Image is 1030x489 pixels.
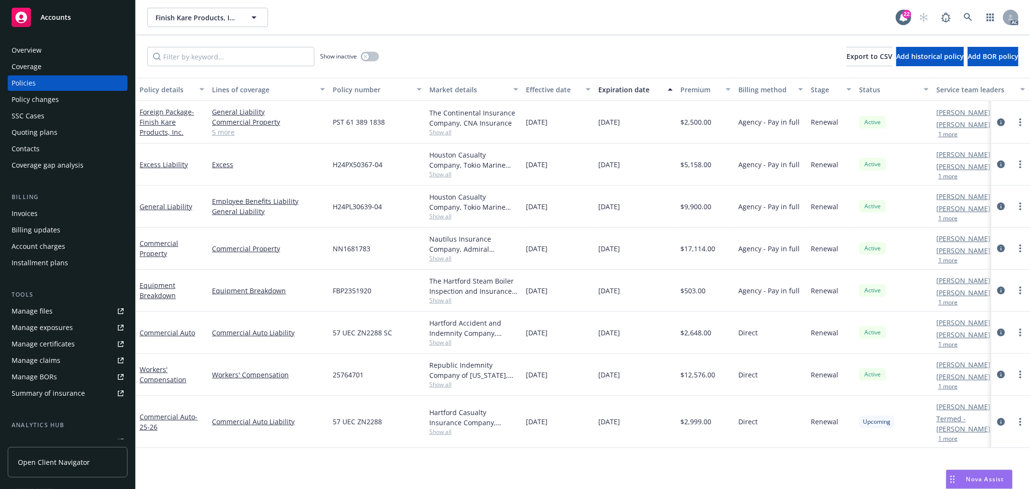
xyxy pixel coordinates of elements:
[936,414,1012,434] a: Termed - [PERSON_NAME]
[429,338,518,346] span: Show all
[903,10,911,18] div: 22
[8,75,127,91] a: Policies
[333,159,382,170] span: H24PX50367-04
[147,47,314,66] input: Filter by keyword...
[212,127,325,137] a: 5 more
[12,369,57,385] div: Manage BORs
[526,201,548,212] span: [DATE]
[425,78,522,101] button: Market details
[526,328,548,338] span: [DATE]
[936,317,990,328] a: [PERSON_NAME]
[8,4,127,31] a: Accounts
[429,128,518,136] span: Show all
[333,85,411,95] div: Policy number
[738,85,792,95] div: Billing method
[981,8,1000,27] a: Switch app
[8,353,127,368] a: Manage claims
[212,328,325,338] a: Commercial Auto Liability
[8,43,127,58] a: Overview
[1015,201,1026,212] a: more
[863,286,882,295] span: Active
[333,328,392,338] span: 57 UEC ZN2288 SC
[8,239,127,254] a: Account charges
[12,353,60,368] div: Manage claims
[8,386,127,401] a: Summary of insurance
[333,201,382,212] span: H24PL30639-04
[8,420,127,430] div: Analytics hub
[12,125,57,140] div: Quoting plans
[995,327,1007,338] a: circleInformation
[968,47,1018,66] button: Add BOR policy
[526,117,548,127] span: [DATE]
[429,380,518,388] span: Show all
[140,239,178,258] a: Commercial Property
[936,245,990,256] a: [PERSON_NAME]
[738,286,800,296] span: Agency - Pay in full
[946,470,1013,489] button: Nova Assist
[8,303,127,319] a: Manage files
[680,201,711,212] span: $9,900.00
[936,233,990,244] a: [PERSON_NAME]
[863,328,882,337] span: Active
[598,117,620,127] span: [DATE]
[429,234,518,254] div: Nautilus Insurance Company, Admiral Insurance Group ([PERSON_NAME] Corporation), [GEOGRAPHIC_DATA]
[936,85,1015,95] div: Service team leaders
[598,328,620,338] span: [DATE]
[522,78,594,101] button: Effective date
[140,365,186,384] a: Workers' Compensation
[12,239,65,254] div: Account charges
[938,258,958,263] button: 1 more
[938,436,958,442] button: 1 more
[8,369,127,385] a: Manage BORs
[847,52,892,61] span: Export to CSV
[680,244,715,254] span: $17,114.00
[12,320,73,335] div: Manage exposures
[680,286,705,296] span: $503.00
[1015,416,1026,428] a: more
[995,416,1007,428] a: circleInformation
[1015,243,1026,254] a: more
[738,244,800,254] span: Agency - Pay in full
[429,407,518,428] div: Hartford Casualty Insurance Company, Hartford Insurance Group
[333,117,385,127] span: PST 61 389 1838
[995,285,1007,296] a: circleInformation
[811,117,838,127] span: Renewal
[12,255,68,271] div: Installment plans
[863,118,882,127] span: Active
[429,192,518,212] div: Houston Casualty Company, Tokio Marine HCC, CRC Group
[320,52,357,60] span: Show inactive
[140,328,195,337] a: Commercial Auto
[680,328,711,338] span: $2,648.00
[680,370,715,380] span: $12,576.00
[212,370,325,380] a: Workers' Compensation
[429,212,518,220] span: Show all
[12,141,40,157] div: Contacts
[1015,369,1026,380] a: more
[429,276,518,296] div: The Hartford Steam Boiler Inspection and Insurance Company, Hartford Steam Boiler
[333,244,370,254] span: NN1681783
[594,78,677,101] button: Expiration date
[1015,285,1026,296] a: more
[429,85,508,95] div: Market details
[8,434,127,449] a: Loss summary generator
[8,290,127,300] div: Tools
[936,191,990,201] a: [PERSON_NAME]
[212,117,325,127] a: Commercial Property
[212,196,325,206] a: Employee Benefits Liability
[811,417,838,427] span: Renewal
[12,222,60,238] div: Billing updates
[12,59,42,74] div: Coverage
[995,201,1007,212] a: circleInformation
[8,320,127,335] a: Manage exposures
[429,108,518,128] div: The Continental Insurance Company, CNA Insurance
[811,286,838,296] span: Renewal
[811,85,841,95] div: Stage
[863,244,882,253] span: Active
[140,107,194,137] span: - Finish Kare Products, Inc.
[811,244,838,254] span: Renewal
[12,108,44,124] div: SSC Cases
[429,318,518,338] div: Hartford Accident and Indemnity Company, Hartford Insurance Group
[847,47,892,66] button: Export to CSV
[968,52,1018,61] span: Add BOR policy
[8,125,127,140] a: Quoting plans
